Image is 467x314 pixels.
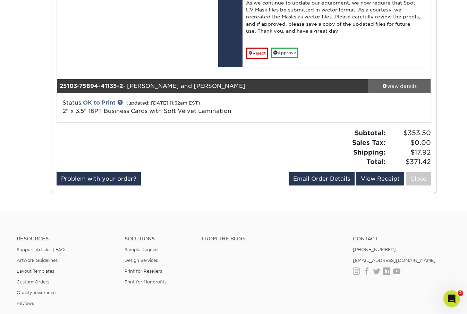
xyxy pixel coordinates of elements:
a: view details [368,79,431,93]
a: [PHONE_NUMBER] [353,247,396,252]
a: Email Order Details [289,172,355,185]
a: Custom Orders [17,279,49,284]
a: Design Services [125,258,158,263]
a: Approve [271,48,298,58]
strong: Subtotal: [355,129,385,137]
a: Close [406,172,431,185]
span: $371.42 [388,157,431,167]
strong: 25103-75894-41135-2 [60,83,123,89]
strong: Shipping: [353,148,385,156]
a: View Receipt [356,172,404,185]
a: OK to Print [83,99,116,106]
div: view details [368,83,431,90]
h4: Solutions [125,236,191,242]
a: Contact [353,236,450,242]
div: Status: [57,99,306,115]
span: $17.92 [388,148,431,157]
a: [EMAIL_ADDRESS][DOMAIN_NAME] [353,258,436,263]
span: $353.50 [388,128,431,138]
h4: From the Blog [202,236,334,242]
a: Reviews [17,301,34,306]
a: Sample Request [125,247,159,252]
a: Support Articles | FAQ [17,247,65,252]
a: Print for Resellers [125,268,162,274]
div: - [PERSON_NAME] and [PERSON_NAME] [57,79,368,93]
strong: Sales Tax: [352,139,385,146]
span: $0.00 [388,138,431,148]
a: 2" x 3.5" 16PT Business Cards with Soft Velvet Lamination [62,108,231,114]
a: Reject [246,48,268,59]
strong: Total: [366,158,385,165]
span: 2 [458,290,463,296]
a: Problem with your order? [57,172,141,185]
small: (updated: [DATE] 11:32am EST) [126,100,200,106]
a: Print for Nonprofits [125,279,167,284]
h4: Resources [17,236,114,242]
iframe: Intercom live chat [443,290,460,307]
a: Layout Templates [17,268,54,274]
a: Artwork Guidelines [17,258,58,263]
a: Quality Assurance [17,290,56,295]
